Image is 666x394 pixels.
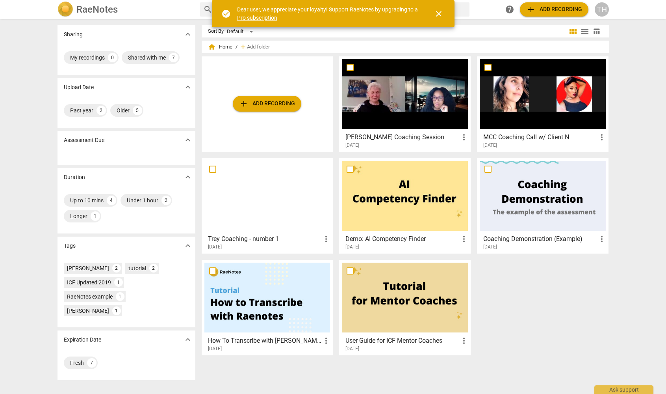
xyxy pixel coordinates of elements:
button: TH [595,2,609,17]
p: Sharing [64,30,83,39]
div: Default [227,25,256,38]
div: ICF Updated 2019 [67,278,111,286]
div: 5 [133,106,142,115]
div: Sort By [208,28,224,34]
span: add [239,43,247,51]
button: Tile view [567,26,579,37]
div: 1 [116,292,124,301]
button: Table view [591,26,603,37]
span: expand_more [183,241,193,250]
a: MCC Coaching Call w/ Client N[DATE] [480,59,606,148]
span: more_vert [597,234,607,244]
span: Add recording [526,5,582,14]
div: 2 [96,106,106,115]
h3: How To Transcribe with RaeNotes [208,336,322,345]
div: [PERSON_NAME] [67,307,109,315]
button: Show more [182,28,194,40]
span: expand_more [183,172,193,182]
span: add [239,99,249,108]
h3: Ali Coaching Session [345,133,459,142]
div: Fresh [70,359,84,367]
button: Upload [520,2,588,17]
span: expand_more [183,335,193,344]
p: Expiration Date [64,336,101,344]
div: 1 [112,306,121,315]
p: Assessment Due [64,136,104,144]
a: Help [503,2,517,17]
button: Show more [182,171,194,183]
a: Demo: AI Competency Finder[DATE] [342,161,468,250]
div: Ask support [594,385,653,394]
span: more_vert [459,133,469,142]
span: more_vert [321,234,331,244]
span: table_chart [593,28,600,35]
div: Up to 10 mins [70,196,104,204]
a: User Guide for ICF Mentor Coaches[DATE] [342,263,468,352]
span: [DATE] [483,244,497,250]
div: tutorial [128,264,146,272]
span: check_circle [221,9,231,19]
span: [DATE] [208,244,222,250]
p: Upload Date [64,83,94,91]
div: My recordings [70,54,105,62]
h3: User Guide for ICF Mentor Coaches [345,336,459,345]
div: 7 [169,53,178,62]
a: How To Transcribe with [PERSON_NAME][DATE] [204,263,330,352]
span: Add recording [239,99,295,108]
h2: RaeNotes [76,4,118,15]
h3: Demo: AI Competency Finder [345,234,459,244]
div: Past year [70,106,93,114]
div: [PERSON_NAME] [67,264,109,272]
span: add [526,5,536,14]
div: Dear user, we appreciate your loyalty! Support RaeNotes by upgrading to a [237,6,420,22]
span: help [505,5,514,14]
button: List view [579,26,591,37]
h3: Trey Coaching - number 1 [208,234,322,244]
div: Older [117,106,130,114]
a: Pro subscription [237,15,277,21]
span: [DATE] [345,244,359,250]
div: 2 [112,264,121,273]
h3: Coaching Demonstration (Example) [483,234,597,244]
a: Coaching Demonstration (Example)[DATE] [480,161,606,250]
div: RaeNotes example [67,293,113,301]
span: [DATE] [208,345,222,352]
span: [DATE] [345,142,359,149]
h3: MCC Coaching Call w/ Client N [483,133,597,142]
span: search [203,5,213,14]
span: more_vert [597,133,607,142]
button: Close [429,4,448,23]
p: Duration [64,173,85,181]
span: [DATE] [483,142,497,149]
img: Logo [58,2,73,17]
p: Tags [64,242,76,250]
div: 7 [87,358,96,368]
span: expand_more [183,135,193,145]
span: view_module [568,27,578,36]
div: Shared with me [128,54,166,62]
span: more_vert [321,336,331,345]
span: more_vert [459,336,469,345]
span: Add folder [247,44,270,50]
div: 2 [161,196,171,205]
button: Show more [182,81,194,93]
div: 1 [114,278,123,287]
span: close [434,9,443,19]
div: 1 [91,211,100,221]
button: Show more [182,134,194,146]
div: 4 [107,196,116,205]
a: [PERSON_NAME] Coaching Session[DATE] [342,59,468,148]
span: Home [208,43,232,51]
div: Under 1 hour [127,196,158,204]
span: / [236,44,237,50]
span: home [208,43,216,51]
div: 2 [149,264,158,273]
div: Longer [70,212,87,220]
span: expand_more [183,30,193,39]
span: view_list [580,27,590,36]
span: more_vert [459,234,469,244]
a: LogoRaeNotes [58,2,194,17]
button: Show more [182,240,194,252]
span: [DATE] [345,345,359,352]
